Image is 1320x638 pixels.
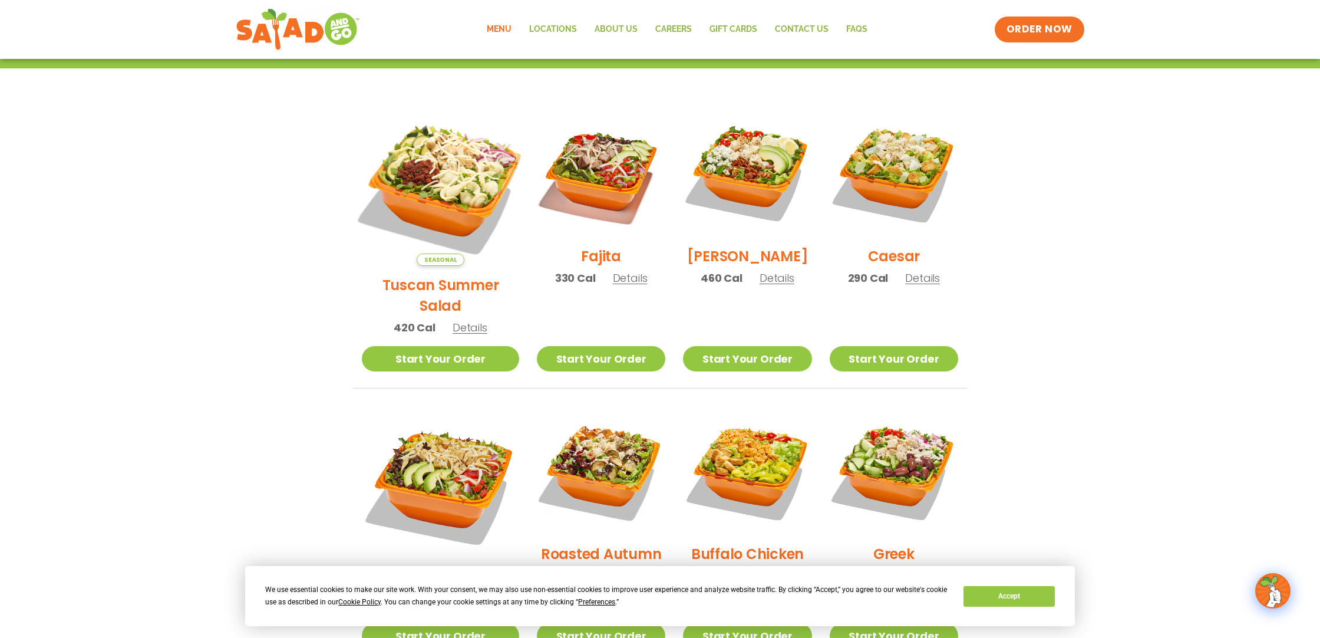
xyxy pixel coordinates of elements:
button: Accept [963,586,1054,607]
h2: Buffalo Chicken [691,544,804,564]
img: Product photo for Fajita Salad [537,108,665,237]
a: About Us [586,16,646,43]
span: ORDER NOW [1006,22,1072,37]
a: GIFT CARDS [701,16,766,43]
a: Start Your Order [362,346,519,371]
span: Details [453,320,487,335]
img: Product photo for Roasted Autumn Salad [537,406,665,535]
h2: Roasted Autumn [541,544,662,564]
span: Details [760,271,794,285]
span: Preferences [578,598,615,606]
h2: [PERSON_NAME] [687,246,808,267]
img: Product photo for Greek Salad [830,406,958,535]
a: Start Your Order [683,346,811,371]
img: Product photo for Buffalo Chicken Salad [683,406,811,535]
img: wpChatIcon [1256,574,1289,607]
a: Menu [478,16,520,43]
h2: Caesar [868,246,920,267]
span: Seasonal [417,254,464,266]
span: 290 Cal [848,270,889,286]
a: Locations [520,16,586,43]
span: Details [905,271,940,285]
span: 460 Cal [701,270,742,286]
h2: Fajita [581,246,621,267]
div: We use essential cookies to make our site work. With your consent, we may also use non-essential ... [265,584,949,609]
img: Product photo for Tuscan Summer Salad [348,95,533,279]
span: Cookie Policy [338,598,381,606]
h2: Tuscan Summer Salad [362,275,519,316]
img: new-SAG-logo-768×292 [236,6,360,53]
a: Start Your Order [537,346,665,371]
a: ORDER NOW [995,17,1084,42]
a: Careers [646,16,701,43]
img: Product photo for Cobb Salad [683,108,811,237]
div: Cookie Consent Prompt [245,566,1075,626]
span: 420 Cal [394,320,435,336]
a: Start Your Order [830,346,958,371]
a: Contact Us [766,16,837,43]
img: Product photo for BBQ Ranch Salad [362,406,519,564]
nav: Menu [478,16,876,43]
span: Details [613,271,648,285]
span: 330 Cal [555,270,596,286]
a: FAQs [837,16,876,43]
img: Product photo for Caesar Salad [830,108,958,237]
h2: Greek [873,544,915,564]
